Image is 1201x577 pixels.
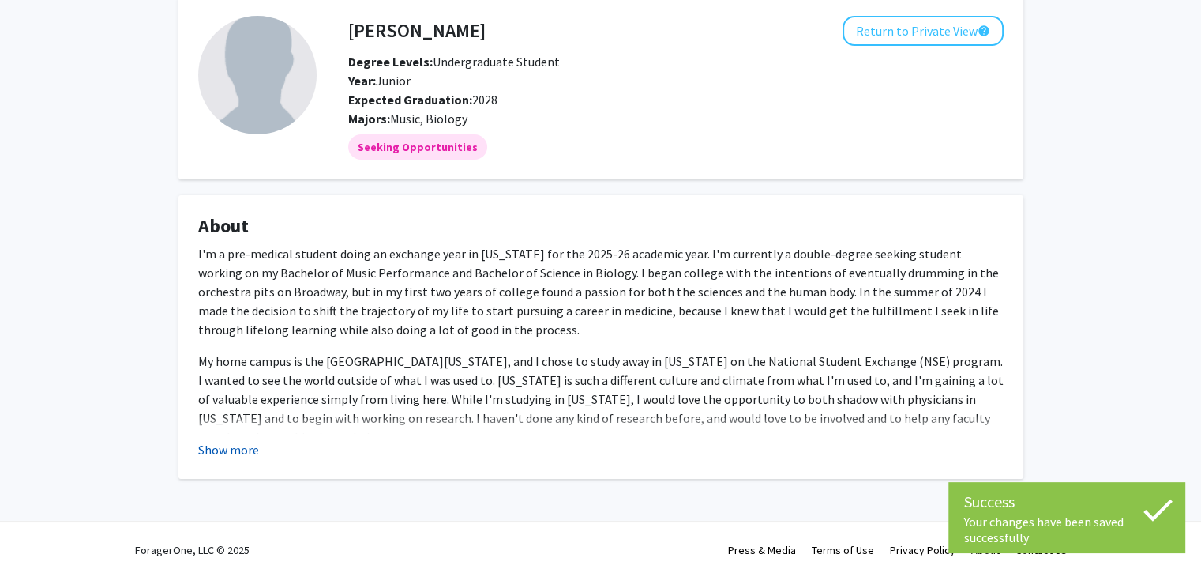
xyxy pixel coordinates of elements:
a: Terms of Use [812,543,874,557]
img: Profile Picture [198,16,317,134]
a: Privacy Policy [890,543,955,557]
b: Majors: [348,111,390,126]
b: Expected Graduation: [348,92,472,107]
span: Undergraduate Student [348,54,560,70]
span: 2028 [348,92,497,107]
p: I'm a pre-medical student doing an exchange year in [US_STATE] for the 2025-26 academic year. I'm... [198,244,1004,339]
iframe: Chat [12,506,67,565]
mat-chip: Seeking Opportunities [348,134,487,160]
div: Success [964,490,1169,514]
h4: About [198,215,1004,238]
mat-icon: help [978,21,990,40]
b: Degree Levels: [348,54,433,70]
button: Return to Private View [843,16,1004,46]
button: Show more [198,440,259,459]
h4: [PERSON_NAME] [348,16,486,45]
span: Junior [348,73,411,89]
span: Music , Biology [390,111,467,126]
p: My home campus is the [GEOGRAPHIC_DATA][US_STATE], and I chose to study away in [US_STATE] on the... [198,352,1004,447]
a: Press & Media [728,543,796,557]
b: Year: [348,73,376,89]
div: Your changes have been saved successfully [964,514,1169,545]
